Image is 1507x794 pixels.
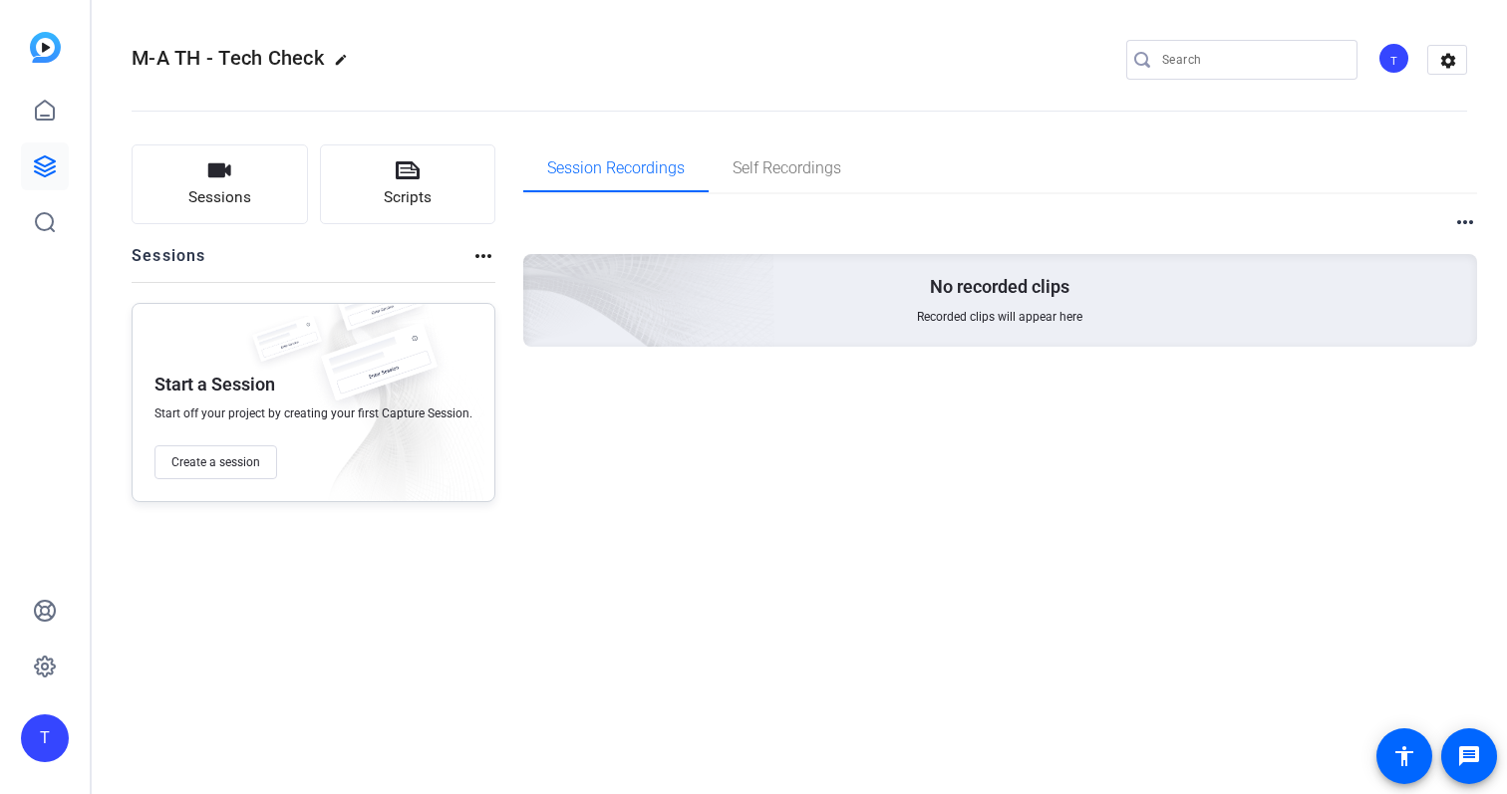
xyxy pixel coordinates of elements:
span: Sessions [188,186,251,209]
button: Create a session [154,445,277,479]
img: embarkstudio-empty-session.png [291,298,484,511]
img: fake-session.png [304,324,453,422]
span: Create a session [171,454,260,470]
div: T [21,714,69,762]
p: Start a Session [154,373,275,397]
mat-icon: settings [1428,46,1468,76]
span: Self Recordings [733,160,841,176]
span: Scripts [384,186,432,209]
button: Scripts [320,144,496,224]
h2: Sessions [132,244,206,282]
span: Session Recordings [547,160,685,176]
img: fake-session.png [242,316,332,375]
input: Search [1162,48,1342,72]
img: embarkstudio-empty-session.png [300,57,775,489]
img: blue-gradient.svg [30,32,61,63]
span: M-A TH - Tech Check [132,46,324,70]
ngx-avatar: TSEC [1377,42,1412,77]
mat-icon: more_horiz [471,244,495,268]
mat-icon: message [1457,744,1481,768]
div: T [1377,42,1410,75]
p: No recorded clips [930,275,1069,299]
span: Start off your project by creating your first Capture Session. [154,405,472,421]
mat-icon: edit [334,53,358,77]
mat-icon: accessibility [1392,744,1416,768]
span: Recorded clips will appear here [917,309,1082,325]
button: Sessions [132,144,308,224]
img: fake-session.png [324,274,434,347]
mat-icon: more_horiz [1453,210,1477,234]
